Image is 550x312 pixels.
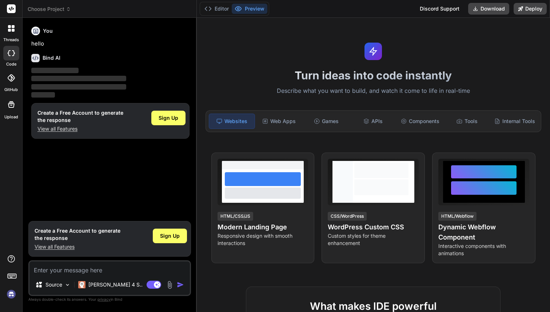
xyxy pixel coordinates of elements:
[35,227,120,242] h1: Create a Free Account to generate the response
[37,109,123,124] h1: Create a Free Account to generate the response
[202,4,232,14] button: Editor
[328,212,367,221] div: CSS/WordPress
[35,243,120,250] p: View all Features
[97,297,111,301] span: privacy
[88,281,143,288] p: [PERSON_NAME] 4 S..
[160,232,180,240] span: Sign Up
[256,114,302,129] div: Web Apps
[445,114,490,129] div: Tools
[415,3,464,15] div: Discord Support
[31,76,126,81] span: ‌
[45,281,62,288] p: Source
[159,114,178,122] span: Sign Up
[166,281,174,289] img: attachment
[328,222,419,232] h4: WordPress Custom CSS
[37,125,123,133] p: View all Features
[64,282,71,288] img: Pick Models
[209,114,255,129] div: Websites
[514,3,547,15] button: Deploy
[218,212,253,221] div: HTML/CSS/JS
[350,114,396,129] div: APIs
[438,222,529,242] h4: Dynamic Webflow Component
[232,4,267,14] button: Preview
[78,281,85,288] img: Claude 4 Sonnet
[31,84,126,90] span: ‌
[398,114,443,129] div: Components
[218,232,308,247] p: Responsive design with smooth interactions
[31,40,190,48] p: hello
[328,232,419,247] p: Custom styles for theme enhancement
[6,61,16,67] label: code
[3,37,19,43] label: threads
[28,5,71,13] span: Choose Project
[201,86,546,96] p: Describe what you want to build, and watch it come to life in real-time
[438,242,529,257] p: Interactive components with animations
[177,281,184,288] img: icon
[218,222,308,232] h4: Modern Landing Page
[43,27,53,35] h6: You
[28,296,191,303] p: Always double-check its answers. Your in Bind
[43,54,60,62] h6: Bind AI
[303,114,349,129] div: Games
[438,212,477,221] div: HTML/Webflow
[4,87,18,93] label: GitHub
[4,114,18,120] label: Upload
[31,68,79,73] span: ‌
[31,92,55,98] span: ‌
[491,114,538,129] div: Internal Tools
[5,288,17,300] img: signin
[201,69,546,82] h1: Turn ideas into code instantly
[468,3,509,15] button: Download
